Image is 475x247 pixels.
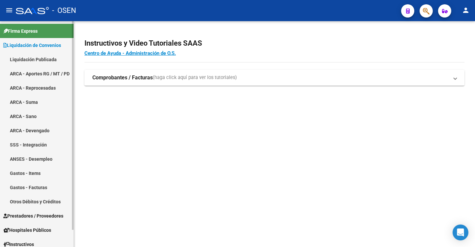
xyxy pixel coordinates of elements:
[3,226,51,234] span: Hospitales Públicos
[453,225,468,240] div: Open Intercom Messenger
[52,3,76,18] span: - OSEN
[84,50,176,56] a: Centro de Ayuda - Administración de O.S.
[5,6,13,14] mat-icon: menu
[84,70,464,86] mat-expansion-panel-header: Comprobantes / Facturas(haga click aquí para ver los tutoriales)
[153,74,237,81] span: (haga click aquí para ver los tutoriales)
[462,6,470,14] mat-icon: person
[3,212,63,220] span: Prestadores / Proveedores
[3,42,61,49] span: Liquidación de Convenios
[92,74,153,81] strong: Comprobantes / Facturas
[3,27,38,35] span: Firma Express
[84,37,464,50] h2: Instructivos y Video Tutoriales SAAS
